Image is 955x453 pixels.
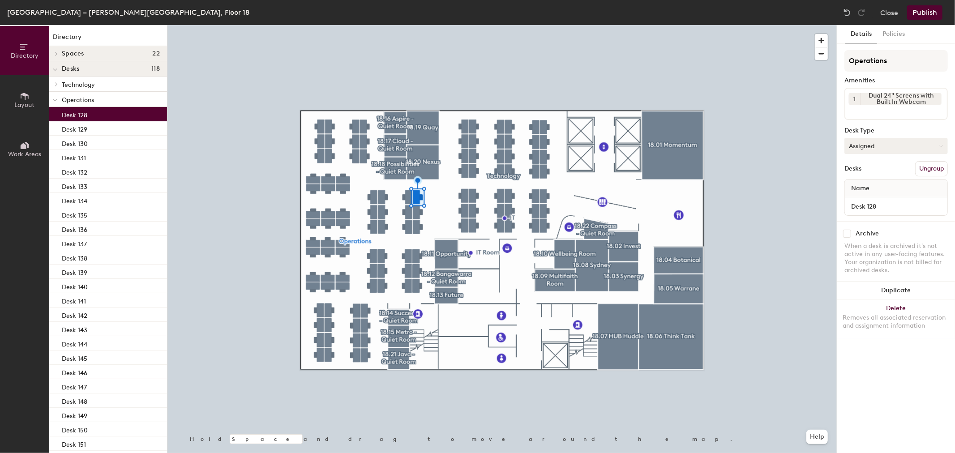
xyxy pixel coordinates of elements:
p: Desk 145 [62,352,87,363]
span: 1 [854,94,856,104]
button: DeleteRemoves all associated reservation and assignment information [837,299,955,339]
p: Desk 143 [62,324,87,334]
img: Redo [857,8,866,17]
p: Desk 148 [62,395,87,406]
div: [GEOGRAPHIC_DATA] – [PERSON_NAME][GEOGRAPHIC_DATA], Floor 18 [7,7,249,18]
button: Close [880,5,898,20]
p: Desk 151 [62,438,86,449]
p: Desk 129 [62,123,87,133]
p: Desk 150 [62,424,88,434]
p: Desk 137 [62,238,87,248]
div: When a desk is archived it's not active in any user-facing features. Your organization is not bil... [844,242,948,274]
p: Desk 131 [62,152,86,162]
p: Desk 144 [62,338,87,348]
span: Desks [62,65,79,73]
div: Removes all associated reservation and assignment information [843,314,950,330]
p: Desk 132 [62,166,87,176]
span: Name [847,180,874,197]
span: Directory [11,52,39,60]
button: Duplicate [837,282,955,299]
h1: Directory [49,32,167,46]
p: Desk 147 [62,381,87,391]
p: Desk 136 [62,223,87,234]
span: 22 [152,50,160,57]
button: 1 [849,93,861,105]
p: Desk 141 [62,295,86,305]
span: Technology [62,81,95,89]
p: Desk 139 [62,266,87,277]
img: Undo [843,8,852,17]
span: Operations [62,96,94,104]
button: Assigned [844,138,948,154]
p: Desk 135 [62,209,87,219]
p: Desk 128 [62,109,87,119]
p: Desk 142 [62,309,87,320]
input: Unnamed desk [847,200,946,213]
button: Help [806,430,828,444]
div: Amenities [844,77,948,84]
div: Archive [856,230,879,237]
button: Ungroup [915,161,948,176]
div: Desk Type [844,127,948,134]
p: Desk 133 [62,180,87,191]
div: Desks [844,165,861,172]
button: Details [845,25,877,43]
div: Dual 24" Screens with Built In Webcam [861,93,942,105]
p: Desk 134 [62,195,87,205]
span: Work Areas [8,150,41,158]
button: Policies [877,25,910,43]
p: Desk 138 [62,252,87,262]
p: Desk 130 [62,137,88,148]
span: Layout [15,101,35,109]
p: Desk 146 [62,367,87,377]
button: Publish [907,5,942,20]
p: Desk 140 [62,281,88,291]
span: 118 [151,65,160,73]
p: Desk 149 [62,410,87,420]
span: Spaces [62,50,84,57]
